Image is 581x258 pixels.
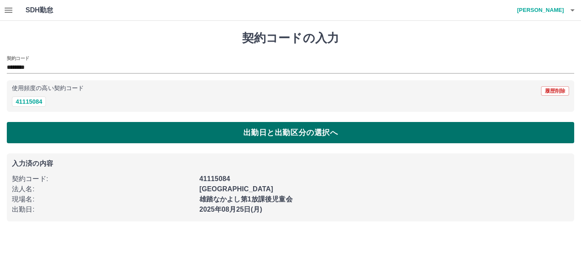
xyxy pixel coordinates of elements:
h2: 契約コード [7,55,29,62]
b: 雄踏なかよし第1放課後児童会 [199,196,293,203]
p: 入力済の内容 [12,160,569,167]
p: 出勤日 : [12,204,194,215]
p: 契約コード : [12,174,194,184]
p: 法人名 : [12,184,194,194]
button: 出勤日と出勤区分の選択へ [7,122,574,143]
p: 現場名 : [12,194,194,204]
b: 41115084 [199,175,230,182]
h1: 契約コードの入力 [7,31,574,45]
button: 履歴削除 [541,86,569,96]
button: 41115084 [12,96,46,107]
b: 2025年08月25日(月) [199,206,262,213]
b: [GEOGRAPHIC_DATA] [199,185,273,193]
p: 使用頻度の高い契約コード [12,85,84,91]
